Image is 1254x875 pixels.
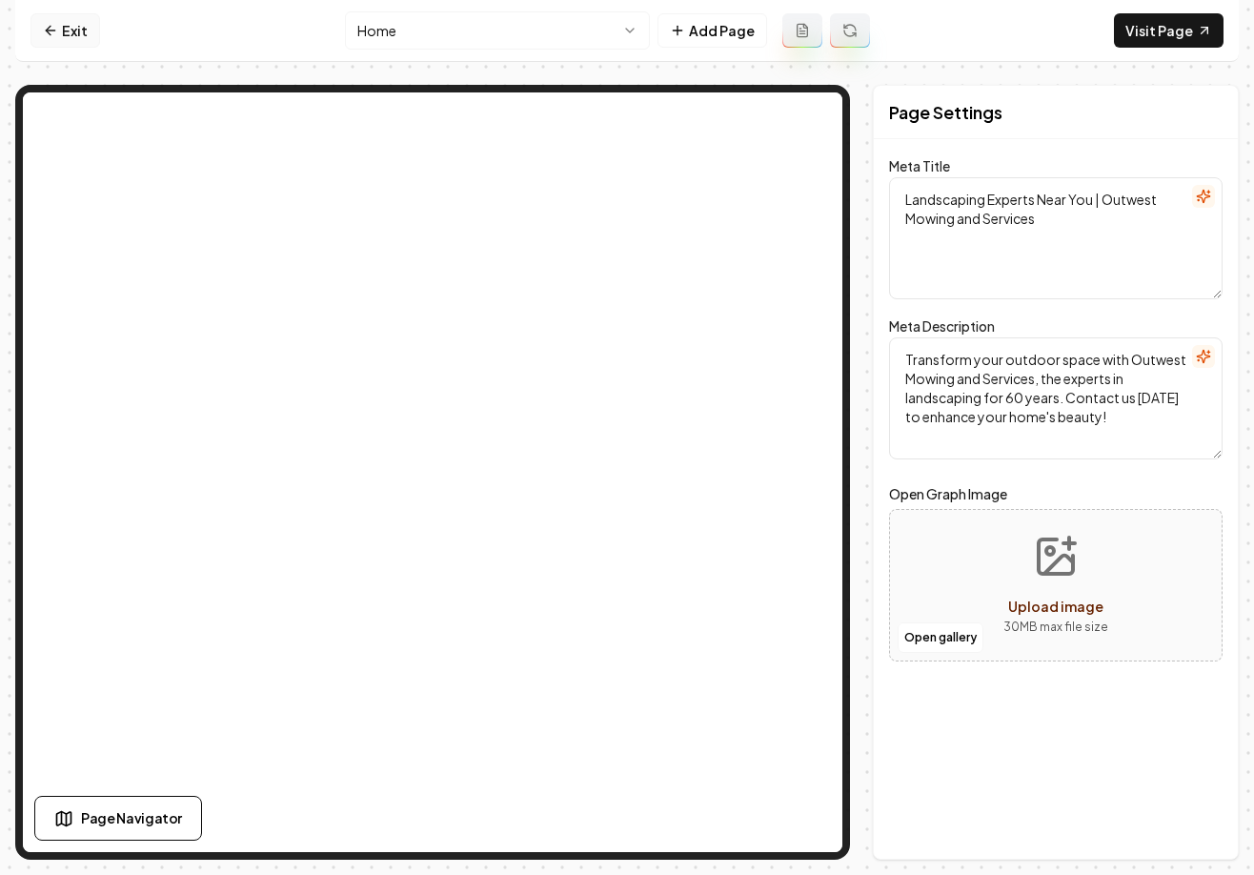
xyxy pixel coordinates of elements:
[889,157,950,174] label: Meta Title
[34,796,202,841] button: Page Navigator
[889,99,1002,126] h2: Page Settings
[81,808,182,828] span: Page Navigator
[782,13,822,48] button: Add admin page prompt
[889,482,1223,505] label: Open Graph Image
[1114,13,1224,48] a: Visit Page
[1008,598,1103,615] span: Upload image
[1003,618,1108,637] p: 30 MB max file size
[988,519,1123,652] button: Upload image
[889,317,995,335] label: Meta Description
[830,13,870,48] button: Regenerate page
[898,622,983,653] button: Open gallery
[657,13,767,48] button: Add Page
[30,13,100,48] a: Exit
